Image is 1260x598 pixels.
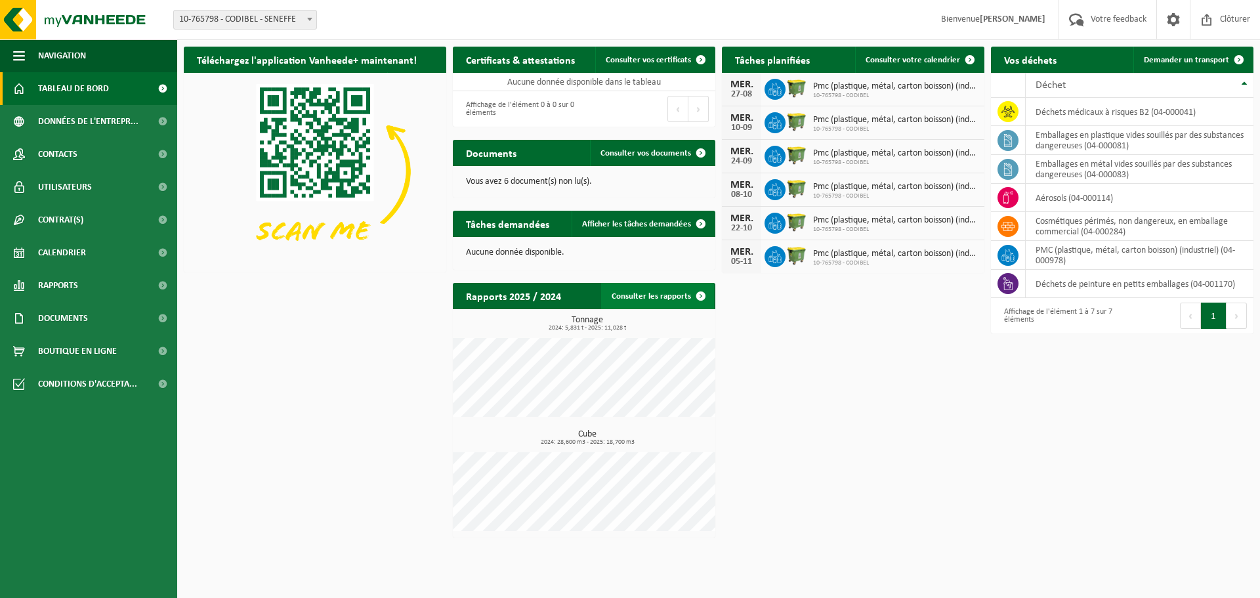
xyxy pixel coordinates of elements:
img: WB-1100-HPE-GN-50 [786,144,808,166]
div: MER. [728,79,755,90]
span: Contrat(s) [38,203,83,236]
td: Aucune donnée disponible dans le tableau [453,73,715,91]
span: Tableau de bord [38,72,109,105]
span: Calendrier [38,236,86,269]
button: Next [688,96,709,122]
p: Vous avez 6 document(s) non lu(s). [466,177,702,186]
span: Rapports [38,269,78,302]
span: Consulter votre calendrier [866,56,960,64]
span: 2024: 5,831 t - 2025: 11,028 t [459,325,715,331]
a: Consulter votre calendrier [855,47,983,73]
span: Demander un transport [1144,56,1229,64]
h2: Vos déchets [991,47,1070,72]
td: déchets de peinture en petits emballages (04-001170) [1026,270,1253,298]
h2: Tâches demandées [453,211,562,236]
h3: Cube [459,430,715,446]
span: 10-765798 - CODIBEL [813,226,978,234]
button: Previous [667,96,688,122]
td: emballages en métal vides souillés par des substances dangereuses (04-000083) [1026,155,1253,184]
div: 22-10 [728,224,755,233]
td: PMC (plastique, métal, carton boisson) (industriel) (04-000978) [1026,241,1253,270]
span: 10-765798 - CODIBEL [813,125,978,133]
span: Navigation [38,39,86,72]
span: Consulter vos certificats [606,56,691,64]
span: Utilisateurs [38,171,92,203]
span: Pmc (plastique, métal, carton boisson) (industriel) [813,81,978,92]
span: Pmc (plastique, métal, carton boisson) (industriel) [813,215,978,226]
img: WB-1100-HPE-GN-50 [786,211,808,233]
h2: Rapports 2025 / 2024 [453,283,574,309]
img: WB-1100-HPE-GN-50 [786,77,808,99]
span: Données de l'entrepr... [38,105,138,138]
a: Consulter les rapports [601,283,714,309]
p: Aucune donnée disponible. [466,248,702,257]
span: 10-765798 - CODIBEL - SENEFFE [173,10,317,30]
button: Previous [1180,303,1201,329]
span: 10-765798 - CODIBEL [813,159,978,167]
span: Pmc (plastique, métal, carton boisson) (industriel) [813,148,978,159]
img: WB-1100-HPE-GN-50 [786,244,808,267]
span: Consulter vos documents [600,149,691,158]
td: emballages en plastique vides souillés par des substances dangereuses (04-000081) [1026,126,1253,155]
div: 10-09 [728,123,755,133]
h2: Téléchargez l'application Vanheede+ maintenant! [184,47,430,72]
td: aérosols (04-000114) [1026,184,1253,212]
span: Contacts [38,138,77,171]
img: WB-1100-HPE-GN-50 [786,110,808,133]
div: Affichage de l'élément 0 à 0 sur 0 éléments [459,95,577,123]
div: 24-09 [728,157,755,166]
div: Affichage de l'élément 1 à 7 sur 7 éléments [997,301,1116,330]
h2: Certificats & attestations [453,47,588,72]
span: 10-765798 - CODIBEL [813,192,978,200]
td: déchets médicaux à risques B2 (04-000041) [1026,98,1253,126]
span: Conditions d'accepta... [38,368,137,400]
span: 10-765798 - CODIBEL - SENEFFE [174,11,316,29]
div: MER. [728,180,755,190]
span: 10-765798 - CODIBEL [813,92,978,100]
span: 2024: 28,600 m3 - 2025: 18,700 m3 [459,439,715,446]
div: MER. [728,247,755,257]
div: MER. [728,213,755,224]
strong: [PERSON_NAME] [980,14,1045,24]
div: MER. [728,146,755,157]
h2: Tâches planifiées [722,47,823,72]
h2: Documents [453,140,530,165]
span: Boutique en ligne [38,335,117,368]
td: cosmétiques périmés, non dangereux, en emballage commercial (04-000284) [1026,212,1253,241]
div: 05-11 [728,257,755,267]
div: 08-10 [728,190,755,200]
button: Next [1227,303,1247,329]
span: 10-765798 - CODIBEL [813,259,978,267]
a: Demander un transport [1133,47,1252,73]
a: Consulter vos documents [590,140,714,166]
span: Pmc (plastique, métal, carton boisson) (industriel) [813,115,978,125]
h3: Tonnage [459,316,715,331]
span: Afficher les tâches demandées [582,220,691,228]
img: WB-1100-HPE-GN-50 [786,177,808,200]
button: 1 [1201,303,1227,329]
img: Download de VHEPlus App [184,73,446,270]
a: Afficher les tâches demandées [572,211,714,237]
a: Consulter vos certificats [595,47,714,73]
div: 27-08 [728,90,755,99]
span: Pmc (plastique, métal, carton boisson) (industriel) [813,182,978,192]
div: MER. [728,113,755,123]
span: Pmc (plastique, métal, carton boisson) (industriel) [813,249,978,259]
span: Documents [38,302,88,335]
span: Déchet [1036,80,1066,91]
